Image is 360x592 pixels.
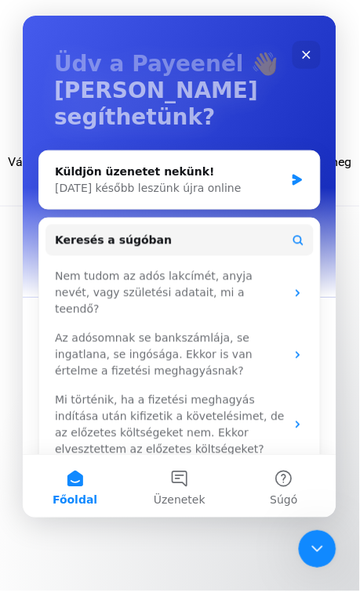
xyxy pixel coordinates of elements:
span: Keresés a súgóban [32,217,149,233]
div: Mi történik, ha a fizetési meghagyás indítása után kifizetik a követelésimet, de az előzetes költ... [32,377,263,442]
button: Súgó [209,440,314,503]
div: Bezárás [270,25,298,53]
div: Mi történik, ha a fizetési meghagyás indítása után kifizetik a követelésimet, de az előzetes költ... [23,370,291,449]
div: [DATE] később leszünk újra online [32,164,262,181]
div: Az adósomnak se bankszámlája, se ingatlana, se ingósága. Ekkor is van értelme a fizetési meghagyá... [32,315,263,364]
button: Keresés a súgóban [23,209,291,240]
span: Üzenetek [131,479,183,490]
p: Üdv a Payeenél 👋 [31,35,282,62]
div: Nem tudom az adós lakcímét, anyja nevét, vagy születési adatait, mi a teendő? [23,247,291,309]
div: Küldjön üzenetet nekünk! [32,148,262,164]
div: Nem tudom az adós lakcímét, anyja nevét, vagy születési adatait, mi a teendő? [32,253,263,302]
div: Az adósomnak se bankszámlája, se ingatlana, se ingósága. Ekkor is van értelme a fizetési meghagyá... [23,309,291,370]
font: Várjuk a Payee-zők között! [PERSON_NAME] meg erősítse meg az email címét az emailben lévő készülé... [8,154,352,188]
div: Küldjön üzenetet nekünk![DATE] később leszünk újra online [16,135,298,194]
span: Főoldal [30,479,75,490]
p: [PERSON_NAME] segíthetünk? [31,62,282,115]
span: Súgó [248,479,275,490]
iframe: Élő chat az intercomon [299,531,336,569]
button: Üzenetek [104,440,209,503]
iframe: Élő chat az intercomon [23,16,336,518]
